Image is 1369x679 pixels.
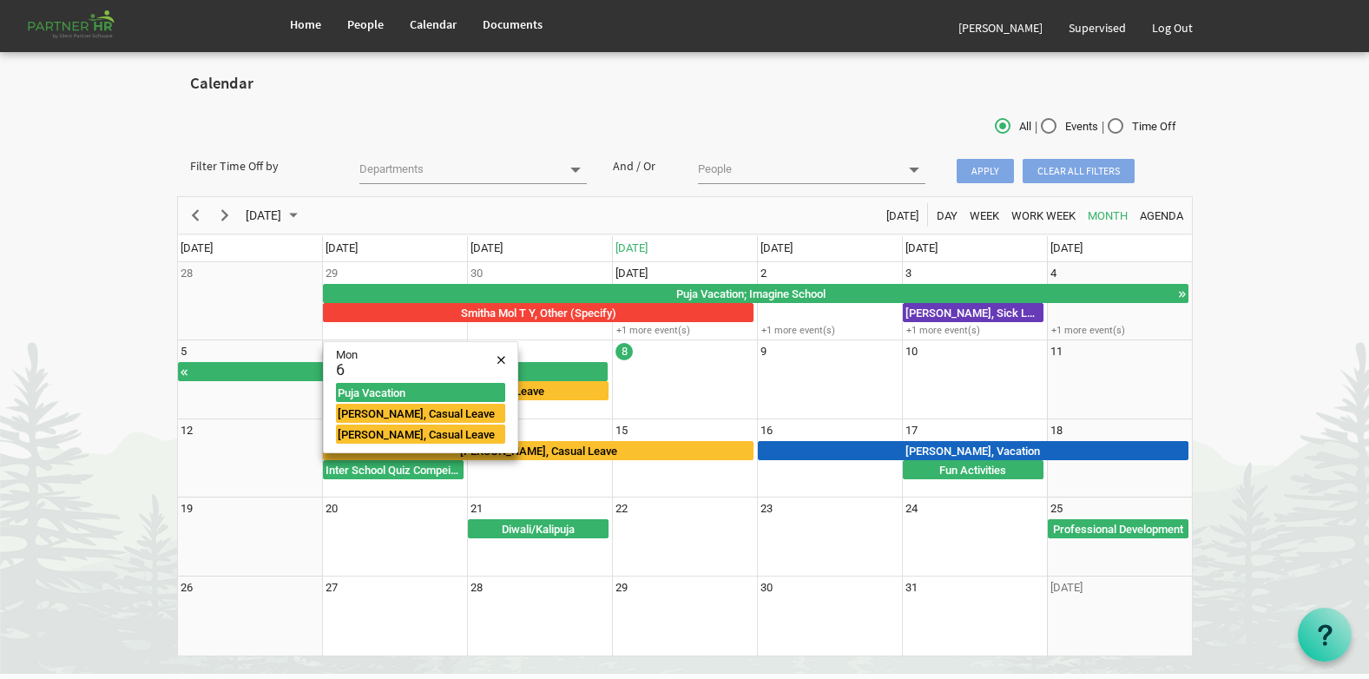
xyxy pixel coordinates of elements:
span: [DATE] [326,241,358,254]
span: [DATE] [615,241,648,254]
a: [PERSON_NAME] [945,3,1056,52]
div: Ariga Raveendra, Vacation Begin From Thursday, October 16, 2025 at 12:00:00 AM GMT+05:30 Ends At ... [758,441,1188,460]
div: Fun Activities [904,461,1043,478]
div: Inter School Quiz Compeition [324,461,463,478]
span: [DATE] [885,205,920,227]
div: Diwali/Kalipuja [469,520,608,537]
div: Tuesday, October 28, 2025 [471,579,483,597]
div: Mon [336,349,489,362]
div: [PERSON_NAME], Casual Leave [336,426,505,442]
span: People [347,16,384,32]
div: Thursday, October 30, 2025 [760,579,773,597]
div: Friday, October 31, 2025 [905,579,918,597]
button: Previous [183,204,207,226]
button: Day [933,204,960,226]
div: Ariga Raveendra, Casual Leave Begin From Monday, October 13, 2025 at 12:00:00 AM GMT+05:30 Ends A... [323,441,754,460]
div: Thursday, October 2, 2025 [760,265,767,282]
div: Friday, October 10, 2025 [905,343,918,360]
div: Sunday, October 5, 2025 [181,343,187,360]
span: [DATE] [181,241,213,254]
div: Saturday, October 18, 2025 [1050,422,1063,439]
div: Puja Vacation Begin From Monday, September 29, 2025 at 12:00:00 AM GMT+05:30 Ends At Wednesday, O... [323,284,1188,303]
div: Saturday, October 4, 2025 [1050,265,1056,282]
div: Wednesday, October 8, 2025 [615,343,633,360]
div: | | [854,115,1193,140]
div: previous period [181,197,210,234]
div: Monday, October 27, 2025 [326,579,338,597]
div: And / Or [600,157,685,175]
div: Thursday, October 9, 2025 [760,343,767,360]
div: Puja Vacation Begin From Monday, September 29, 2025 at 12:00:00 AM GMT+05:30 Ends At Wednesday, O... [178,362,609,381]
span: Documents [483,16,543,32]
div: +1 more event(s) [1048,324,1191,337]
div: Puja Vacation; Imagine School [189,363,608,380]
span: Agenda [1138,205,1185,227]
div: +1 more event(s) [613,324,756,337]
h2: Calendar [190,75,1180,93]
span: [DATE] [471,241,503,254]
input: Departments [359,157,560,181]
a: Log Out [1139,3,1206,52]
span: [DATE] [760,241,793,254]
button: October 2025 [242,204,305,226]
button: Week [966,204,1002,226]
span: Home [290,16,321,32]
div: Puja Vacation [336,385,505,400]
div: Close [490,349,512,371]
div: Thursday, October 23, 2025 [760,500,773,517]
button: Agenda [1136,204,1186,226]
span: Supervised [1069,20,1126,36]
div: +1 more event(s) [758,324,901,337]
div: Smitha Mol T Y, Other (Specify) Begin From Monday, September 29, 2025 at 12:00:00 AM GMT+05:30 En... [323,303,754,322]
input: People [698,157,898,181]
div: Priyanka Nayak, Casual Leave Begin From Monday, October 6, 2025 at 12:00:00 AM GMT+05:30 Ends At ... [336,425,505,444]
div: 6 [336,362,359,378]
div: Friday, October 17, 2025 [905,422,918,439]
div: Thursday, October 16, 2025 [760,422,773,439]
span: Clear all filters [1023,159,1135,183]
div: Filter Time Off by [177,157,346,175]
span: [DATE] [244,205,283,227]
span: Apply [957,159,1014,183]
div: Professional Development Begin From Saturday, October 25, 2025 at 12:00:00 AM GMT+05:30 Ends At S... [1048,519,1188,538]
div: Wednesday, October 1, 2025 [615,265,648,282]
div: Sunday, October 26, 2025 [181,579,193,597]
button: Month [1084,204,1130,226]
div: next period [210,197,240,234]
span: Work Week [1010,205,1077,227]
div: Monday, October 20, 2025 [326,500,338,517]
span: [DATE] [1050,241,1083,254]
div: [PERSON_NAME], Vacation [759,442,1188,459]
a: Supervised [1056,3,1139,52]
schedule: of October 2025 [177,196,1193,656]
button: Today [883,204,921,226]
div: Wednesday, October 15, 2025 [615,422,628,439]
div: Monday, September 29, 2025 [326,265,338,282]
div: Deepti Mayee Nayak, Casual Leave Begin From Monday, October 6, 2025 at 12:00:00 AM GMT+05:30 Ends... [336,404,505,423]
button: Next [213,204,236,226]
div: Tuesday, September 30, 2025 [471,265,483,282]
span: All [995,119,1031,135]
span: Day [935,205,959,227]
div: [PERSON_NAME], Casual Leave [324,442,753,459]
div: Puja Vacation; Imagine School [324,285,1177,302]
div: Wednesday, October 22, 2025 [615,500,628,517]
div: Priti Pall, Sick Leave Begin From Friday, October 3, 2025 at 12:00:00 AM GMT+05:30 Ends At Friday... [903,303,1043,322]
div: Saturday, November 1, 2025 [1050,579,1083,597]
div: [PERSON_NAME], Sick Leave [904,304,1043,321]
div: [PERSON_NAME], Casual Leave [336,405,505,421]
span: Week [968,205,1001,227]
div: +1 more event(s) [903,324,1046,337]
div: Puja Vacation Begin From Monday, September 29, 2025 at 12:00:00 AM GMT+05:30 Ends At Wednesday, O... [336,383,505,402]
div: Inter School Quiz Compeition Begin From Monday, October 13, 2025 at 12:00:00 AM GMT+05:30 Ends At... [323,460,464,479]
span: Time Off [1108,119,1176,135]
div: Diwali/Kalipuja Begin From Tuesday, October 21, 2025 at 12:00:00 AM GMT+05:30 Ends At Wednesday, ... [468,519,609,538]
span: [DATE] [905,241,938,254]
div: Smitha Mol T Y, Other (Specify) [324,304,753,321]
div: Sunday, October 19, 2025 [181,500,193,517]
span: Calendar [410,16,457,32]
span: Events [1041,119,1098,135]
div: Saturday, October 25, 2025 [1050,500,1063,517]
div: Tuesday, October 21, 2025 [471,500,483,517]
div: Fun Activities Begin From Friday, October 17, 2025 at 12:00:00 AM GMT+05:30 Ends At Saturday, Oct... [903,460,1043,479]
